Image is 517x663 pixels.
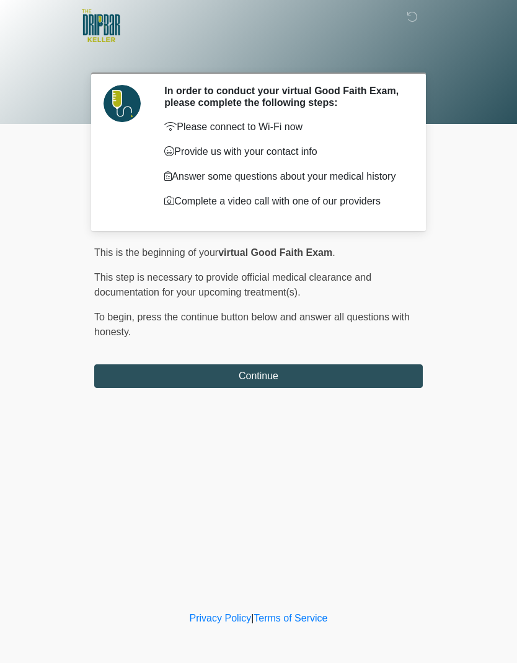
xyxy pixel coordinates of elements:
[94,272,371,297] span: This step is necessary to provide official medical clearance and documentation for your upcoming ...
[85,45,432,68] h1: ‎ ‎
[190,613,252,623] a: Privacy Policy
[104,85,141,122] img: Agent Avatar
[164,194,404,209] p: Complete a video call with one of our providers
[94,312,410,337] span: press the continue button below and answer all questions with honesty.
[164,120,404,134] p: Please connect to Wi-Fi now
[82,9,120,42] img: The DRIPBaR - Keller Logo
[94,247,218,258] span: This is the beginning of your
[164,85,404,108] h2: In order to conduct your virtual Good Faith Exam, please complete the following steps:
[94,312,137,322] span: To begin,
[164,144,404,159] p: Provide us with your contact info
[164,169,404,184] p: Answer some questions about your medical history
[251,613,254,623] a: |
[254,613,327,623] a: Terms of Service
[332,247,335,258] span: .
[218,247,332,258] strong: virtual Good Faith Exam
[94,364,423,388] button: Continue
